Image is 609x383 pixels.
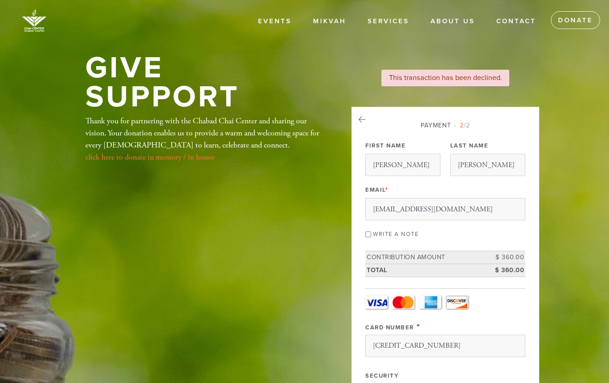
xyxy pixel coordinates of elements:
[551,11,600,29] a: Donate
[446,295,468,309] a: Discover
[417,322,420,332] span: This field is required.
[365,264,485,277] td: Total
[460,122,464,129] span: 2
[85,152,215,162] a: click here to donate in memory / in honor
[485,264,525,277] td: $ 360.00
[85,54,322,111] h1: Give Support
[365,186,388,194] label: Email
[485,251,525,264] td: $ 360.00
[450,142,489,150] label: Last Name
[365,142,406,150] label: First Name
[424,13,482,30] a: About Us
[365,121,525,130] div: Payment
[490,13,543,30] a: Contact
[454,122,470,129] span: /2
[365,251,485,264] td: Contribution Amount
[13,4,55,37] img: image%20%281%29.png
[392,295,414,309] a: MasterCard
[251,13,298,30] a: Events
[361,13,416,30] a: Services
[373,231,419,238] label: Write a note
[306,13,353,30] a: Mikvah
[419,295,441,309] a: Amex
[85,115,322,163] div: Thank you for partnering with the Chabad Chai Center and sharing our vision. Your donation enable...
[381,70,509,86] li: This transaction has been declined.
[365,324,414,331] label: Card Number
[385,186,389,194] span: This field is required.
[365,295,388,309] a: Visa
